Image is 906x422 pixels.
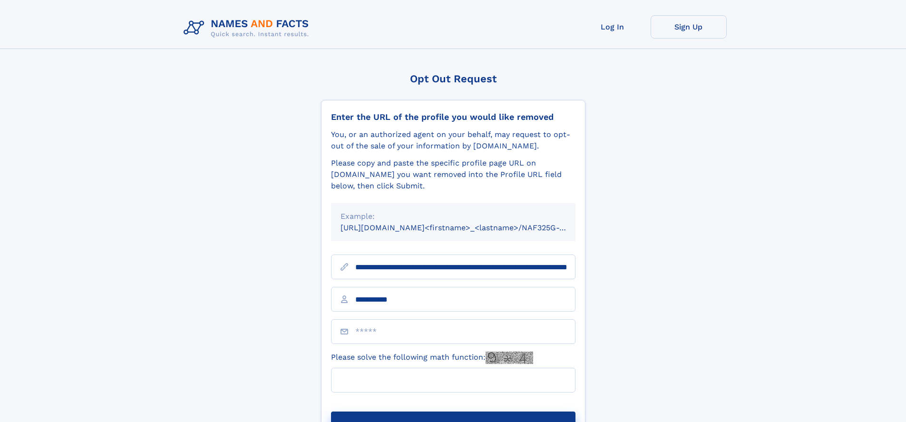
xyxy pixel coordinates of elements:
div: Please copy and paste the specific profile page URL on [DOMAIN_NAME] you want removed into the Pr... [331,157,575,192]
img: Logo Names and Facts [180,15,317,41]
small: [URL][DOMAIN_NAME]<firstname>_<lastname>/NAF325G-xxxxxxxx [341,223,594,232]
a: Log In [575,15,651,39]
div: You, or an authorized agent on your behalf, may request to opt-out of the sale of your informatio... [331,129,575,152]
label: Please solve the following math function: [331,352,533,364]
div: Example: [341,211,566,222]
div: Opt Out Request [321,73,585,85]
div: Enter the URL of the profile you would like removed [331,112,575,122]
a: Sign Up [651,15,727,39]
